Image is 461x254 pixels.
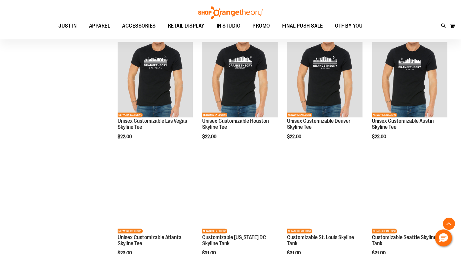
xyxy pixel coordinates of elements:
[118,229,143,233] span: NETWORK EXCLUSIVE
[435,229,452,246] button: Hello, have a question? Let’s chat.
[276,19,329,33] a: FINAL PUSH SALE
[202,118,269,130] a: Unisex Customizable Houston Skyline Tee
[162,19,211,33] a: RETAIL DISPLAY
[372,234,436,246] a: Customizable Seattle Skyline Tank
[89,19,110,33] span: APPAREL
[199,39,281,155] div: product
[282,19,323,33] span: FINAL PUSH SALE
[287,42,362,117] img: Product image for Unisex Customizable Denver Skyline Tee
[197,6,264,19] img: Shop Orangetheory
[372,158,447,233] img: Product image for Customizable Seattle Skyline Tank
[372,134,387,139] span: $22.00
[122,19,156,33] span: ACCESSORIES
[372,42,447,118] a: Product image for Unisex Customizable Austin Skyline TeeNETWORK EXCLUSIVE
[287,234,354,246] a: Customizable St. Louis Skyline Tank
[202,112,227,117] span: NETWORK EXCLUSIVE
[369,39,450,155] div: product
[118,112,143,117] span: NETWORK EXCLUSIVE
[372,118,434,130] a: Unisex Customizable Austin Skyline Tee
[252,19,270,33] span: PROMO
[287,134,302,139] span: $22.00
[118,158,193,233] img: Product image for Unisex Customizable Atlanta Skyline Tee
[202,42,278,117] img: Product image for Unisex Customizable Houston Skyline Tee
[287,229,312,233] span: NETWORK EXCLUSIVE
[287,158,362,234] a: Product image for Customizable St. Louis Skyline TankNETWORK EXCLUSIVE
[202,234,266,246] a: Customizable [US_STATE] DC Skyline Tank
[118,158,193,234] a: Product image for Unisex Customizable Atlanta Skyline TeeNETWORK EXCLUSIVE
[202,42,278,118] a: Product image for Unisex Customizable Houston Skyline TeeNETWORK EXCLUSIVE
[52,19,83,33] a: JUST IN
[118,134,133,139] span: $22.00
[202,158,278,233] img: Product image for Customizable Washington DC Skyline Tank
[116,19,162,33] a: ACCESSORIES
[372,229,397,233] span: NETWORK EXCLUSIVE
[372,42,447,117] img: Product image for Unisex Customizable Austin Skyline Tee
[115,39,196,155] div: product
[83,19,116,33] a: APPAREL
[372,112,397,117] span: NETWORK EXCLUSIVE
[443,218,455,230] button: Back To Top
[202,229,227,233] span: NETWORK EXCLUSIVE
[246,19,276,33] a: PROMO
[335,19,362,33] span: OTF BY YOU
[58,19,77,33] span: JUST IN
[287,118,351,130] a: Unisex Customizable Denver Skyline Tee
[217,19,241,33] span: IN STUDIO
[372,158,447,234] a: Product image for Customizable Seattle Skyline TankNETWORK EXCLUSIVE
[118,42,193,118] a: Product image for Unisex Customizable Las Vegas Skyline TeeNETWORK EXCLUSIVE
[202,158,278,234] a: Product image for Customizable Washington DC Skyline TankNETWORK EXCLUSIVE
[168,19,205,33] span: RETAIL DISPLAY
[287,42,362,118] a: Product image for Unisex Customizable Denver Skyline TeeNETWORK EXCLUSIVE
[118,42,193,117] img: Product image for Unisex Customizable Las Vegas Skyline Tee
[118,118,187,130] a: Unisex Customizable Las Vegas Skyline Tee
[118,234,182,246] a: Unisex Customizable Atlanta Skyline Tee
[202,134,217,139] span: $22.00
[284,39,366,155] div: product
[287,112,312,117] span: NETWORK EXCLUSIVE
[329,19,369,33] a: OTF BY YOU
[287,158,362,233] img: Product image for Customizable St. Louis Skyline Tank
[211,19,247,33] a: IN STUDIO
